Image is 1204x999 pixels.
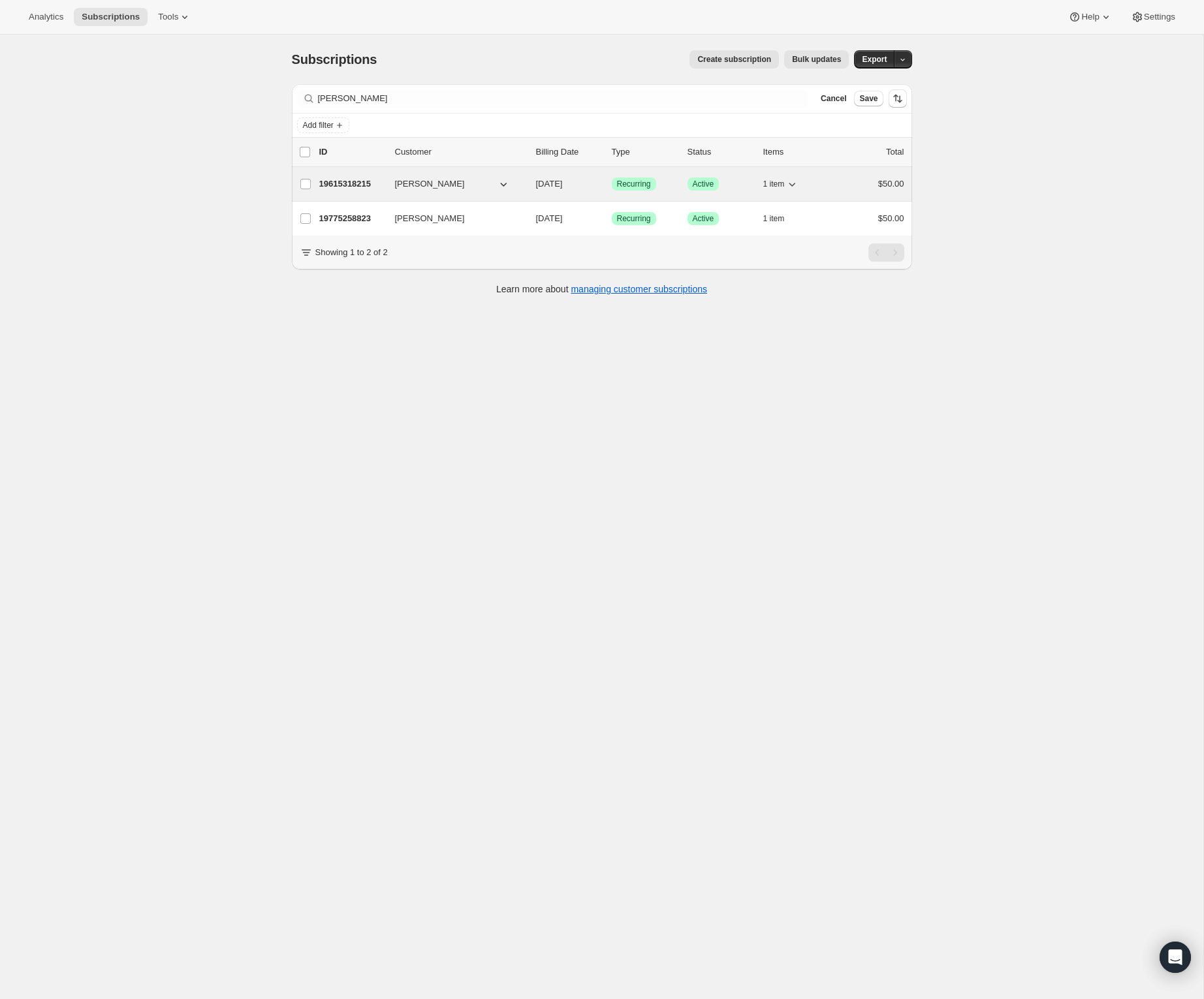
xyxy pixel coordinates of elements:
[82,12,140,22] span: Subscriptions
[387,208,518,229] button: [PERSON_NAME]
[571,284,707,294] a: managing customer subscriptions
[617,179,651,189] span: Recurring
[821,93,846,104] span: Cancel
[886,146,904,159] p: Total
[763,209,799,228] button: 1 item
[29,12,63,22] span: Analytics
[158,12,178,22] span: Tools
[1123,8,1183,26] button: Settings
[387,174,518,194] button: [PERSON_NAME]
[319,209,904,228] div: 19775258823[PERSON_NAME][DATE]SuccessRecurringSuccessActive1 item$50.00
[784,50,849,69] button: Bulk updates
[688,146,753,159] p: Status
[689,50,779,69] button: Create subscription
[395,212,465,225] span: [PERSON_NAME]
[496,283,707,296] p: Learn more about
[315,246,388,259] p: Showing 1 to 2 of 2
[697,54,771,65] span: Create subscription
[319,212,385,225] p: 19775258823
[319,146,904,159] div: IDCustomerBilling DateTypeStatusItemsTotal
[868,243,904,262] nav: Pagination
[792,54,841,65] span: Bulk updates
[693,213,714,224] span: Active
[292,52,377,67] span: Subscriptions
[854,91,883,106] button: Save
[693,179,714,189] span: Active
[862,54,887,65] span: Export
[536,213,563,223] span: [DATE]
[1160,942,1191,973] div: Open Intercom Messenger
[150,8,199,26] button: Tools
[21,8,71,26] button: Analytics
[816,91,851,106] button: Cancel
[1060,8,1120,26] button: Help
[612,146,677,159] div: Type
[617,213,651,224] span: Recurring
[536,146,601,159] p: Billing Date
[297,117,349,133] button: Add filter
[889,89,907,108] button: Sort the results
[763,146,829,159] div: Items
[74,8,148,26] button: Subscriptions
[854,50,895,69] button: Export
[319,175,904,193] div: 19615318215[PERSON_NAME][DATE]SuccessRecurringSuccessActive1 item$50.00
[1081,12,1099,22] span: Help
[763,175,799,193] button: 1 item
[395,146,526,159] p: Customer
[763,213,785,224] span: 1 item
[319,177,385,191] p: 19615318215
[763,179,785,189] span: 1 item
[1144,12,1175,22] span: Settings
[318,89,808,108] input: Filter subscribers
[319,146,385,159] p: ID
[536,179,563,189] span: [DATE]
[395,177,465,191] span: [PERSON_NAME]
[878,213,904,223] span: $50.00
[859,93,878,104] span: Save
[878,179,904,189] span: $50.00
[303,120,334,131] span: Add filter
